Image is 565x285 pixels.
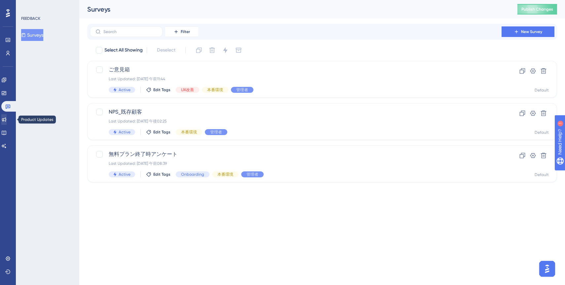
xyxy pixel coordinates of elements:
span: Active [119,87,131,92]
button: Deselect [151,44,181,56]
div: Surveys [87,5,501,14]
span: 本番環境 [207,87,223,92]
div: Default [535,130,549,135]
span: Edit Tags [153,87,170,92]
span: Filter [181,29,190,34]
div: Last Updated: [DATE] 午後02:25 [109,119,483,124]
div: Last Updated: [DATE] 午前08:39 [109,161,483,166]
span: Onboarding [181,172,204,177]
span: Select All Showing [104,46,143,54]
span: Active [119,172,131,177]
button: New Survey [502,26,554,37]
span: 管理者 [210,129,222,135]
div: FEEDBACK [21,16,40,21]
span: 本番環境 [181,129,197,135]
span: NPS_既存顧客 [109,108,483,116]
button: Surveys [21,29,43,41]
div: Default [535,172,549,177]
span: Need Help? [16,2,41,10]
div: Last Updated: [DATE] 午前11:44 [109,76,483,82]
div: 1 [46,3,48,9]
span: Edit Tags [153,129,170,135]
span: UX改善 [181,87,194,92]
iframe: UserGuiding AI Assistant Launcher [537,259,557,279]
input: Search [103,29,157,34]
span: 管理者 [236,87,248,92]
button: Edit Tags [146,87,170,92]
button: Filter [165,26,198,37]
span: Active [119,129,131,135]
span: Deselect [157,46,175,54]
span: 管理者 [246,172,258,177]
span: Edit Tags [153,172,170,177]
div: Default [535,88,549,93]
span: 本番環境 [217,172,233,177]
span: ご意見箱 [109,66,483,74]
span: New Survey [521,29,542,34]
span: 無料プラン終了時アンケート [109,150,483,158]
button: Edit Tags [146,129,170,135]
button: Publish Changes [517,4,557,15]
button: Edit Tags [146,172,170,177]
span: Publish Changes [521,7,553,12]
